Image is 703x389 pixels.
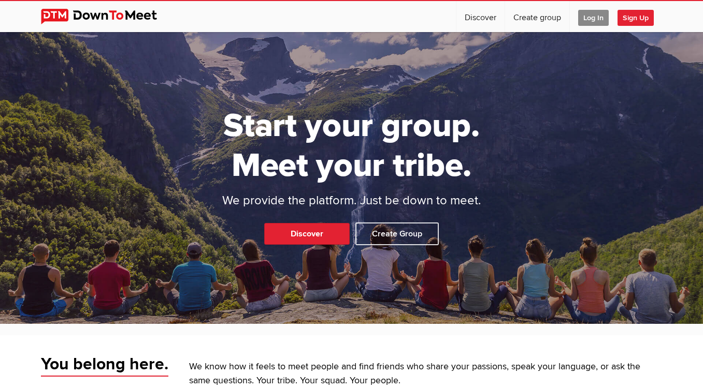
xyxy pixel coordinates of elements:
[505,1,569,32] a: Create group
[578,10,609,26] span: Log In
[189,360,663,388] p: We know how it feels to meet people and find friends who share your passions, speak your language...
[456,1,505,32] a: Discover
[570,1,617,32] a: Log In
[618,1,662,32] a: Sign Up
[355,222,439,245] a: Create Group
[264,223,350,245] a: Discover
[41,354,168,377] span: You belong here.
[618,10,654,26] span: Sign Up
[41,9,173,24] img: DownToMeet
[183,106,520,186] h1: Start your group. Meet your tribe.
